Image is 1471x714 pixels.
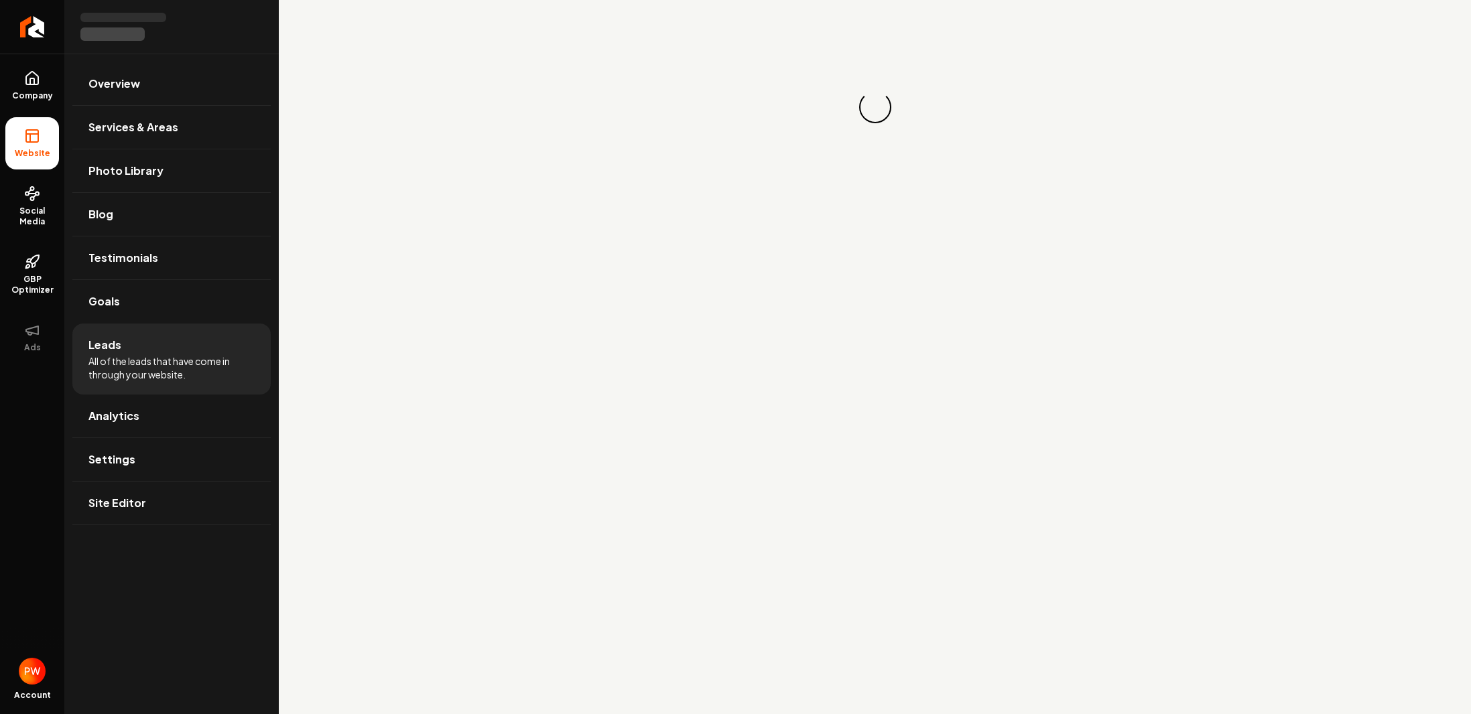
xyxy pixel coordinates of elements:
[88,495,146,511] span: Site Editor
[72,236,271,279] a: Testimonials
[72,193,271,236] a: Blog
[5,206,59,227] span: Social Media
[88,163,164,179] span: Photo Library
[14,690,51,701] span: Account
[19,658,46,685] img: Preston Whitefield
[88,206,113,222] span: Blog
[72,280,271,323] a: Goals
[7,90,58,101] span: Company
[72,395,271,437] a: Analytics
[88,76,140,92] span: Overview
[88,354,255,381] span: All of the leads that have come in through your website.
[72,106,271,149] a: Services & Areas
[88,408,139,424] span: Analytics
[9,148,56,159] span: Website
[72,149,271,192] a: Photo Library
[5,60,59,112] a: Company
[19,658,46,685] button: Open user button
[88,119,178,135] span: Services & Areas
[5,175,59,238] a: Social Media
[88,337,121,353] span: Leads
[72,62,271,105] a: Overview
[72,482,271,524] a: Site Editor
[859,91,891,123] div: Loading
[19,342,46,353] span: Ads
[5,311,59,364] button: Ads
[88,250,158,266] span: Testimonials
[5,274,59,295] span: GBP Optimizer
[72,438,271,481] a: Settings
[20,16,45,38] img: Rebolt Logo
[88,293,120,309] span: Goals
[88,451,135,468] span: Settings
[5,243,59,306] a: GBP Optimizer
